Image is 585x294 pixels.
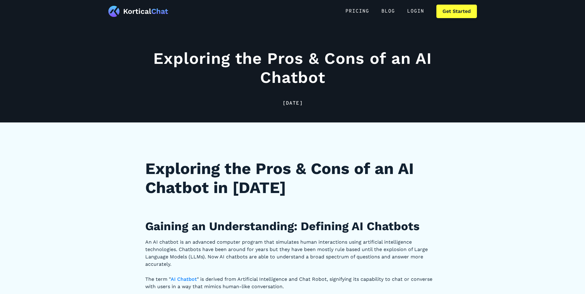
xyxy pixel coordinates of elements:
p: An AI chatbot is an advanced computer program that simulates human interactions using artificial ... [145,238,440,268]
a: Pricing [339,5,375,18]
h1: Exploring the Pros & Cons of an AI Chatbot [145,49,440,87]
div: [DATE] [145,100,440,107]
h1: Exploring the Pros & Cons of an AI Chatbot in [DATE] [145,159,440,198]
p: The term " " is derived from Artificial Intelligence and Chat Robot, signifying its capability to... [145,276,440,290]
a: Login [401,5,430,18]
a: Get Started [436,5,477,18]
a: AI Chatbot [171,276,197,283]
a: Blog [375,5,401,18]
h2: Gaining an Understanding: Defining AI Chatbots [145,219,440,234]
